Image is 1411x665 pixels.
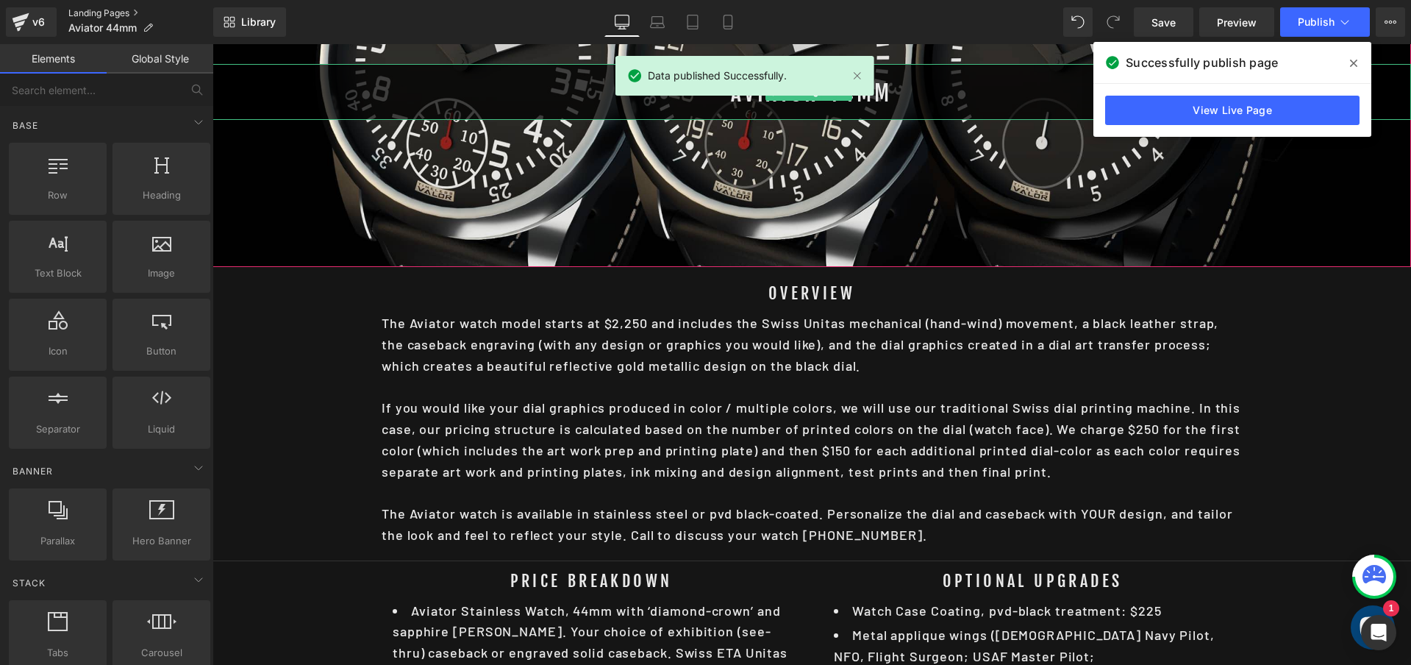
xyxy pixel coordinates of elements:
span: Stack [11,576,47,590]
a: View Live Page [1105,96,1360,125]
span: Liquid [117,422,206,437]
a: Desktop [604,7,640,37]
span: Publish [1298,16,1335,28]
span: Heading [117,188,206,203]
button: Publish [1280,7,1370,37]
span: Icon [13,344,102,359]
span: Carousel [117,645,206,661]
a: Global Style [107,44,213,74]
span: Successfully publish page [1126,54,1278,71]
li: Watch Case Coating, pvd-black treatment: $225 [621,556,1018,577]
div: v6 [29,13,48,32]
div: Open Intercom Messenger [1361,615,1396,650]
a: Expand / Collapse [624,39,640,57]
li: Metal applique wings ([DEMOGRAPHIC_DATA] Navy Pilot, NFO, Flight Surgeon; USAF Master Pilot; [DEM... [621,580,1018,644]
a: Tablet [675,7,710,37]
a: Mobile [710,7,746,37]
span: Tabs [13,645,102,661]
span: Heading [568,39,609,57]
button: Redo [1099,7,1128,37]
span: Text Block [13,266,102,281]
button: Undo [1063,7,1093,37]
span: Image [117,266,206,281]
a: v6 [6,7,57,37]
div: The Aviator watch model starts at $2,250 and includes the Swiss Unitas mechanical (hand-wind) mov... [169,269,1029,502]
h3: Overview [169,238,1029,261]
span: Base [11,118,40,132]
span: Button [117,344,206,359]
span: Preview [1217,15,1257,30]
span: Parallax [13,533,102,549]
button: More [1376,7,1405,37]
h3: Optional Upgrades [621,526,1018,549]
span: Aviator 44mm [68,22,137,34]
span: Hero Banner [117,533,206,549]
a: New Library [213,7,286,37]
h3: Price Breakdown [180,526,577,549]
span: Banner [11,464,54,478]
span: Data published Successfully. [648,68,787,84]
span: Save [1151,15,1176,30]
a: Laptop [640,7,675,37]
span: Separator [13,422,102,437]
span: Library [241,15,276,29]
a: Landing Pages [68,7,213,19]
span: Row [13,188,102,203]
a: Preview [1199,7,1274,37]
